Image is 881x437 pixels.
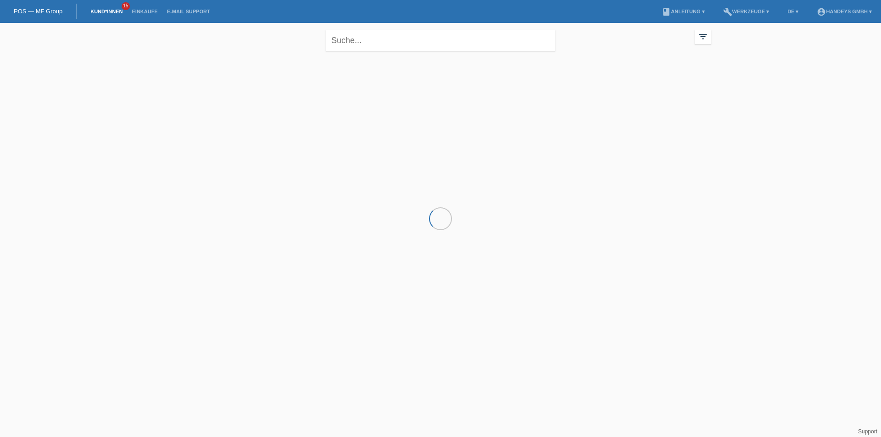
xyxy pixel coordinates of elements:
a: Support [858,428,877,435]
span: 15 [122,2,130,10]
a: DE ▾ [783,9,803,14]
a: POS — MF Group [14,8,62,15]
a: Kund*innen [86,9,127,14]
a: Einkäufe [127,9,162,14]
i: build [723,7,732,17]
a: buildWerkzeuge ▾ [719,9,774,14]
a: E-Mail Support [162,9,215,14]
a: account_circleHandeys GmbH ▾ [812,9,876,14]
input: Suche... [326,30,555,51]
i: book [662,7,671,17]
a: bookAnleitung ▾ [657,9,709,14]
i: filter_list [698,32,708,42]
i: account_circle [817,7,826,17]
